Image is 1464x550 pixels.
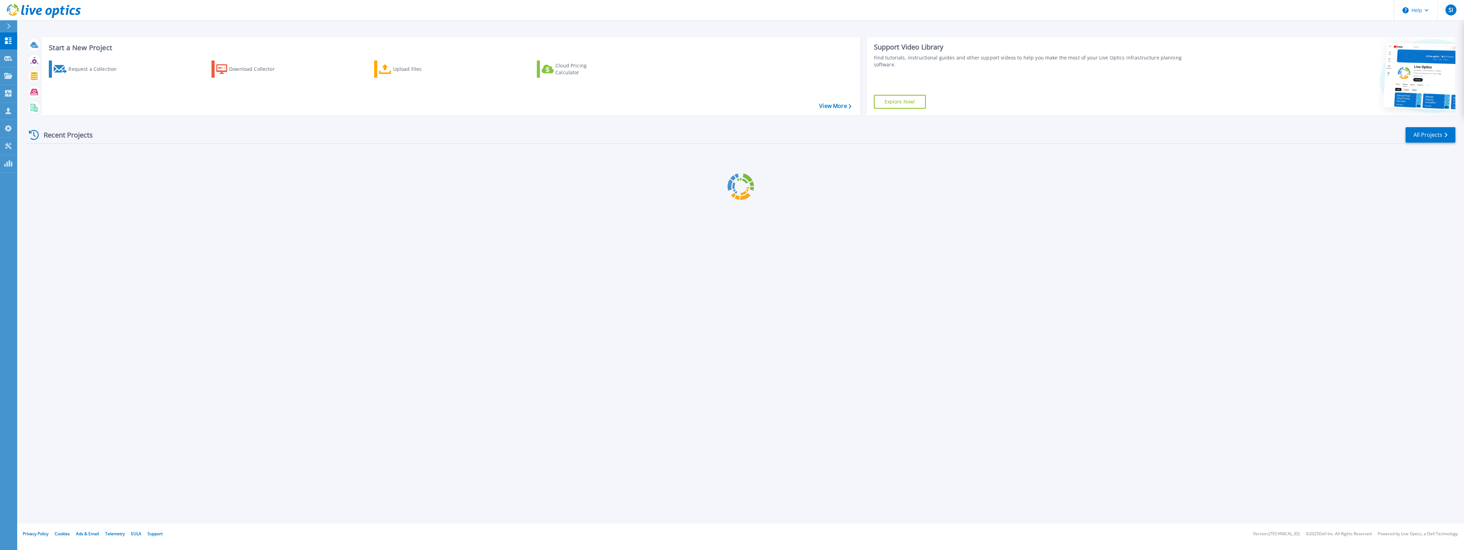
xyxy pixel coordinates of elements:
[555,62,610,76] div: Cloud Pricing Calculator
[49,44,851,52] h3: Start a New Project
[23,531,48,537] a: Privacy Policy
[1378,532,1458,536] li: Powered by Live Optics, a Dell Technology
[26,126,102,143] div: Recent Projects
[49,60,126,78] a: Request a Collection
[1449,7,1453,13] span: SI
[374,60,451,78] a: Upload Files
[131,531,141,537] a: EULA
[55,531,70,537] a: Cookies
[1306,532,1371,536] li: © 2025 Dell Inc. All Rights Reserved
[68,62,123,76] div: Request a Collection
[148,531,163,537] a: Support
[1406,127,1455,143] a: All Projects
[393,62,448,76] div: Upload Files
[874,95,926,109] a: Explore Now!
[874,54,1183,68] div: Find tutorials, instructional guides and other support videos to help you make the most of your L...
[819,103,851,109] a: View More
[874,43,1183,52] div: Support Video Library
[212,60,288,78] a: Download Collector
[537,60,614,78] a: Cloud Pricing Calculator
[1253,532,1300,536] li: Version: [TECHNICAL_ID]
[229,62,284,76] div: Download Collector
[76,531,99,537] a: Ads & Email
[105,531,125,537] a: Telemetry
